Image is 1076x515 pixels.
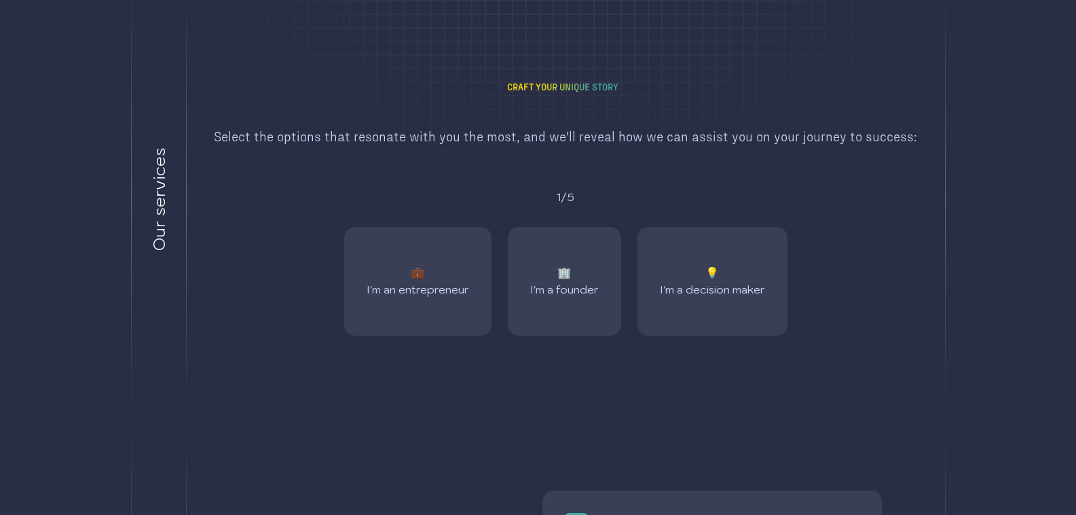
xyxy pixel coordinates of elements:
[660,281,765,298] div: I'm a decision maker
[530,281,599,298] div: I'm a founder
[557,265,571,281] div: 🏢
[507,79,624,94] h1: Craft Your Unique Story
[148,147,170,251] div: Our services
[411,265,424,281] div: 💼
[367,281,469,298] div: I'm an entrepreneur
[557,189,574,205] div: 1 /5
[705,265,719,281] div: 💡
[187,126,945,145] div: Select the options that resonate with you the most, and we'll reveal how we can assist you on you...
